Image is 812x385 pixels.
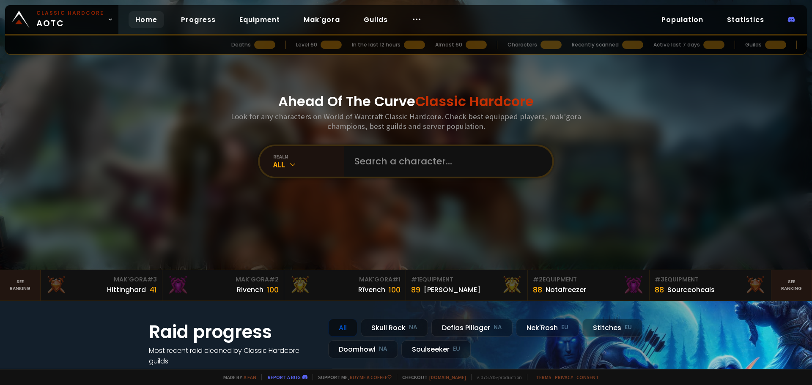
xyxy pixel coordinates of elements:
a: Home [129,11,164,28]
a: Consent [576,374,599,380]
span: Made by [218,374,256,380]
div: Nek'Rosh [516,319,579,337]
div: Characters [507,41,537,49]
div: Soulseeker [401,340,471,358]
a: Privacy [555,374,573,380]
div: Recently scanned [572,41,619,49]
a: Seeranking [771,270,812,300]
a: Classic HardcoreAOTC [5,5,118,34]
div: Mak'Gora [289,275,401,284]
div: 89 [411,284,420,295]
div: All [273,160,344,169]
a: Mak'Gora#2Rivench100 [162,270,284,300]
a: Terms [536,374,551,380]
div: Active last 7 days [653,41,700,49]
small: NA [409,323,417,332]
h4: Most recent raid cleaned by Classic Hardcore guilds [149,345,318,366]
a: Mak'gora [297,11,347,28]
span: # 3 [147,275,157,284]
div: Rivench [237,284,263,295]
a: #1Equipment89[PERSON_NAME] [406,270,528,300]
span: # 1 [411,275,419,284]
div: Stitches [582,319,642,337]
a: Population [655,11,710,28]
a: See all progress [149,367,204,377]
div: 88 [655,284,664,295]
a: a fan [244,374,256,380]
a: [DOMAIN_NAME] [429,374,466,380]
h3: Look for any characters on World of Warcraft Classic Hardcore. Check best equipped players, mak'g... [228,112,584,131]
div: Defias Pillager [431,319,513,337]
a: Mak'Gora#3Hittinghard41 [41,270,162,300]
a: Guilds [357,11,395,28]
span: v. d752d5 - production [471,374,522,380]
div: Hittinghard [107,284,146,295]
div: 100 [389,284,401,295]
div: All [328,319,357,337]
span: # 2 [269,275,279,284]
div: Equipment [533,275,644,284]
small: NA [379,345,387,353]
span: # 1 [392,275,401,284]
small: EU [625,323,632,332]
a: Statistics [720,11,771,28]
div: Deaths [231,41,251,49]
span: AOTC [36,9,104,30]
input: Search a character... [349,146,542,177]
span: Classic Hardcore [415,92,534,111]
h1: Ahead Of The Curve [278,91,534,112]
span: Support me, [313,374,392,380]
div: Equipment [411,275,522,284]
a: Report a bug [268,374,301,380]
small: EU [453,345,460,353]
a: Progress [174,11,222,28]
div: 41 [149,284,157,295]
small: Classic Hardcore [36,9,104,17]
div: Mak'Gora [46,275,157,284]
div: Mak'Gora [167,275,279,284]
div: Almost 60 [435,41,462,49]
a: #3Equipment88Sourceoheals [650,270,771,300]
div: [PERSON_NAME] [424,284,480,295]
a: Equipment [233,11,287,28]
div: 100 [267,284,279,295]
div: realm [273,153,344,160]
div: Notafreezer [546,284,586,295]
a: Mak'Gora#1Rîvench100 [284,270,406,300]
span: # 3 [655,275,664,284]
a: #2Equipment88Notafreezer [528,270,650,300]
div: Doomhowl [328,340,398,358]
small: NA [494,323,502,332]
a: Buy me a coffee [350,374,392,380]
div: Level 60 [296,41,317,49]
div: Guilds [745,41,762,49]
small: EU [561,323,568,332]
div: Rîvench [358,284,385,295]
div: Sourceoheals [667,284,715,295]
span: # 2 [533,275,543,284]
div: In the last 12 hours [352,41,401,49]
div: Skull Rock [361,319,428,337]
h1: Raid progress [149,319,318,345]
span: Checkout [397,374,466,380]
div: 88 [533,284,542,295]
div: Equipment [655,275,766,284]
